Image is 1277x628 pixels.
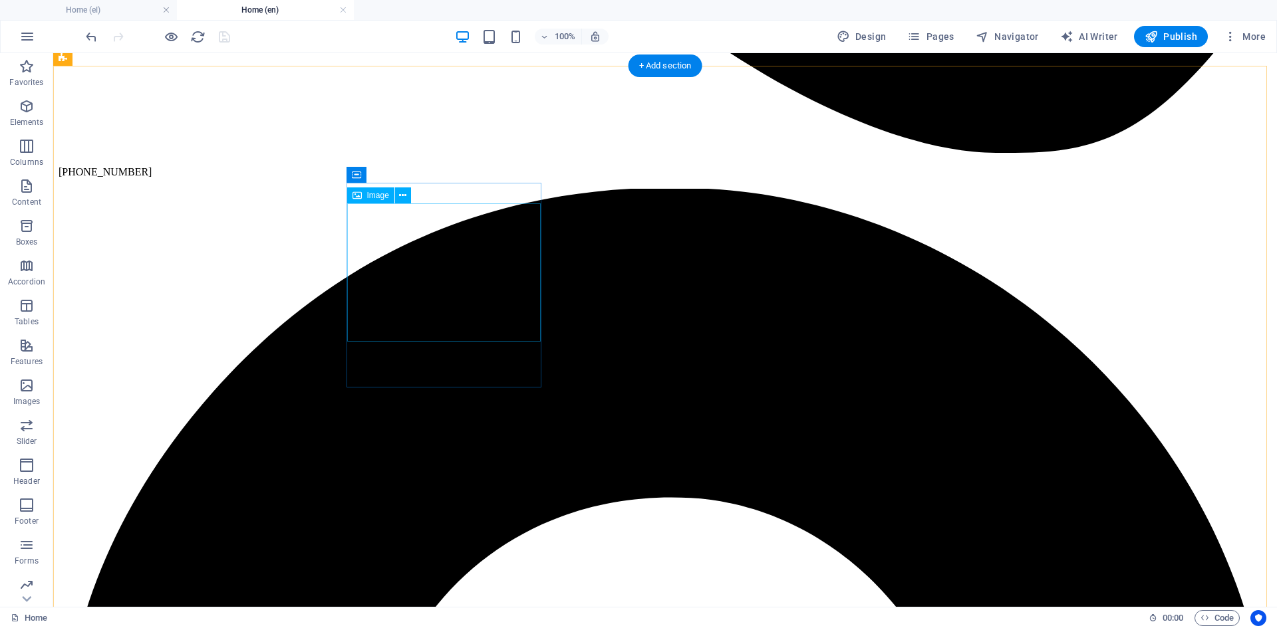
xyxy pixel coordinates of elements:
[11,356,43,367] p: Features
[1134,26,1208,47] button: Publish
[1250,610,1266,626] button: Usercentrics
[10,117,44,128] p: Elements
[837,30,887,43] span: Design
[970,26,1044,47] button: Navigator
[1224,30,1266,43] span: More
[17,436,37,447] p: Slider
[831,26,892,47] button: Design
[163,29,179,45] button: Click here to leave preview mode and continue editing
[629,54,702,77] div: + Add section
[190,29,206,45] i: Reload page
[15,316,39,327] p: Tables
[1218,26,1271,47] button: More
[10,157,43,167] p: Columns
[16,237,38,247] p: Boxes
[84,29,99,45] i: Undo: box-border-radius ((0, null, null) -> (15px 15px 15px 15px, null, null)) (Ctrl+Z)
[535,29,582,45] button: 100%
[1145,30,1197,43] span: Publish
[589,31,601,43] i: On resize automatically adjust zoom level to fit chosen device.
[12,197,41,207] p: Content
[907,30,954,43] span: Pages
[1163,610,1183,626] span: 00 00
[8,276,45,287] p: Accordion
[83,29,99,45] button: undo
[1055,26,1123,47] button: AI Writer
[9,77,43,88] p: Favorites
[13,476,40,486] p: Header
[367,191,389,199] span: Image
[1149,610,1184,626] h6: Session time
[555,29,576,45] h6: 100%
[15,516,39,526] p: Footer
[11,610,47,626] a: Click to cancel selection. Double-click to open Pages
[177,3,354,17] h4: Home (en)
[13,396,41,407] p: Images
[976,30,1039,43] span: Navigator
[831,26,892,47] div: Design (Ctrl+Alt+Y)
[1201,610,1234,626] span: Code
[15,556,39,566] p: Forms
[902,26,959,47] button: Pages
[1060,30,1118,43] span: AI Writer
[190,29,206,45] button: reload
[1195,610,1240,626] button: Code
[1172,613,1174,623] span: :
